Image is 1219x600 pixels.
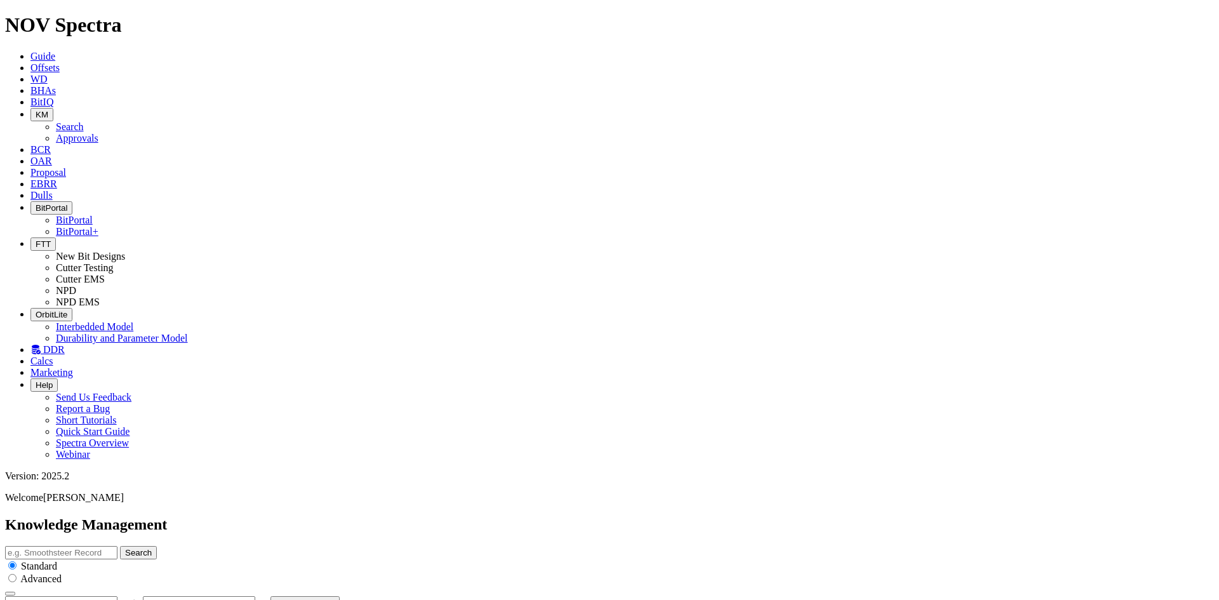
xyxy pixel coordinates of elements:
a: Quick Start Guide [56,426,130,437]
a: BCR [30,144,51,155]
span: Standard [21,561,57,571]
a: BitPortal+ [56,226,98,237]
a: Guide [30,51,55,62]
h1: NOV Spectra [5,13,1214,37]
button: FTT [30,237,56,251]
a: Proposal [30,167,66,178]
span: Help [36,380,53,390]
input: e.g. Smoothsteer Record [5,546,117,559]
button: BitPortal [30,201,72,215]
a: OAR [30,156,52,166]
span: DDR [43,344,65,355]
a: WD [30,74,48,84]
a: Cutter EMS [56,274,105,284]
p: Welcome [5,492,1214,503]
a: Cutter Testing [56,262,114,273]
a: Report a Bug [56,403,110,414]
a: Calcs [30,356,53,366]
div: Version: 2025.2 [5,470,1214,482]
a: New Bit Designs [56,251,125,262]
span: FTT [36,239,51,249]
a: Spectra Overview [56,437,129,448]
a: NPD [56,285,76,296]
span: Advanced [20,573,62,584]
a: BHAs [30,85,56,96]
a: Short Tutorials [56,415,117,425]
a: EBRR [30,178,57,189]
a: Offsets [30,62,60,73]
a: Send Us Feedback [56,392,131,403]
button: Help [30,378,58,392]
a: NPD EMS [56,297,100,307]
a: BitPortal [56,215,93,225]
span: OrbitLite [36,310,67,319]
a: Dulls [30,190,53,201]
span: BitPortal [36,203,67,213]
button: OrbitLite [30,308,72,321]
a: Approvals [56,133,98,143]
a: Durability and Parameter Model [56,333,188,343]
span: KM [36,110,48,119]
a: Webinar [56,449,90,460]
a: BitIQ [30,97,53,107]
a: Search [56,121,84,132]
a: Interbedded Model [56,321,133,332]
span: [PERSON_NAME] [43,492,124,503]
a: DDR [30,344,65,355]
a: Marketing [30,367,73,378]
button: Search [120,546,157,559]
button: KM [30,108,53,121]
h2: Knowledge Management [5,516,1214,533]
